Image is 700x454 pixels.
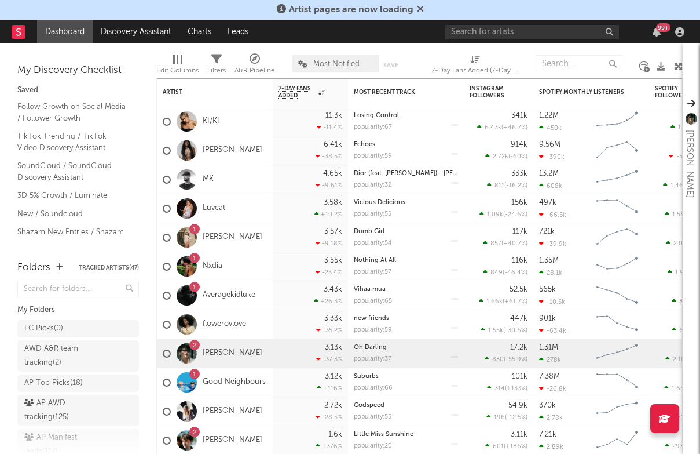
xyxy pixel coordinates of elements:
span: 1.09k [487,212,503,218]
div: ( ) [477,124,527,131]
div: 7.38M [539,373,560,380]
div: 4.65k [323,170,342,177]
a: Oh Darling [354,344,387,351]
div: 3.11k [511,431,527,438]
svg: Chart title [591,310,643,339]
div: Godspeed [354,402,458,409]
span: 1.98k [675,270,691,276]
a: Discovery Assistant [93,20,179,43]
span: -55.9 % [505,357,526,363]
div: 1.6k [328,431,342,438]
a: [PERSON_NAME] [203,146,262,155]
div: -9.61 % [316,181,342,189]
a: Leads [219,20,256,43]
a: Averagekidluke [203,290,255,300]
span: 1.65k [672,386,687,392]
div: ( ) [479,297,527,305]
div: Oh Darling [354,344,458,351]
a: MK [203,175,214,184]
span: 830 [492,357,504,363]
span: 849 [490,270,503,276]
div: ( ) [485,442,527,450]
span: 2.18k [673,357,688,363]
div: 156k [511,199,527,206]
div: Spotify Followers [655,85,695,99]
a: Follow Growth on Social Media / Follower Growth [17,100,127,124]
span: Artist pages are now loading [289,5,413,14]
a: Dashboard [37,20,93,43]
span: 811 [494,183,504,189]
a: Little Miss Sunshine [354,431,413,438]
div: Most Recent Track [354,89,441,96]
input: Search... [536,55,622,72]
div: 3.43k [324,286,342,293]
div: 116k [512,257,527,264]
div: A&R Pipeline [234,64,275,78]
div: 99 + [656,23,670,32]
span: -30.6 % [505,328,526,334]
a: Nxdia [203,261,222,271]
svg: Chart title [591,281,643,310]
div: 3.33k [324,315,342,322]
div: 101k [512,373,527,380]
div: -37.3 % [316,355,342,363]
div: popularity: 59 [354,153,392,159]
span: +186 % [505,444,526,450]
div: 28.1k [539,269,562,277]
div: Suburbs [354,373,458,380]
svg: Chart title [591,165,643,194]
svg: Chart title [591,368,643,397]
div: [PERSON_NAME] [683,130,697,198]
div: 901k [539,315,556,322]
span: 314 [494,386,505,392]
div: Nothing At All [354,257,458,264]
button: 99+ [653,27,661,37]
a: AP AWD tracking(125) [17,395,139,426]
a: KI/KI [203,117,219,126]
div: 17.2k [510,344,527,351]
div: popularity: 32 [354,182,391,188]
div: Vihaa mua [354,286,458,293]
div: 1.31M [539,344,558,351]
div: 333k [511,170,527,177]
a: EC Picks(0) [17,320,139,337]
span: +61.7 % [504,299,526,305]
span: -60 % [510,154,526,160]
div: 565k [539,286,556,293]
div: Spotify Monthly Listeners [539,89,626,96]
a: flowerovlove [203,319,246,329]
span: 601 [493,444,504,450]
div: AP AWD tracking ( 125 ) [24,397,106,424]
a: Vihaa mua [354,286,386,293]
div: popularity: 66 [354,385,393,391]
div: A&R Pipeline [234,49,275,83]
div: 52.5k [510,286,527,293]
span: 1.46k [670,183,687,189]
a: [PERSON_NAME] [203,348,262,358]
svg: Chart title [591,107,643,136]
div: -66.5k [539,211,566,219]
div: 2.89k [539,443,563,451]
a: Charts [179,20,219,43]
span: -46.4 % [504,270,526,276]
span: 6.43k [485,125,501,131]
div: -390k [539,153,565,161]
div: Vicious Delicious [354,199,458,206]
div: 3.13k [325,344,342,351]
span: 196 [494,415,505,421]
span: -12.5 % [507,415,526,421]
div: +116 % [317,384,342,392]
input: Search for artists [445,25,619,39]
div: popularity: 20 [354,443,392,449]
a: Godspeed [354,402,384,409]
div: 1.35M [539,257,559,264]
a: Losing Control [354,112,399,119]
div: 54.9k [508,402,527,409]
div: -39.9k [539,240,566,248]
div: -38.5 % [316,152,342,160]
a: Dior (feat. [PERSON_NAME]) - [PERSON_NAME] Peak Remix [354,170,530,177]
div: new friends [354,315,458,322]
div: Artist [163,89,250,96]
svg: Chart title [591,194,643,223]
a: AP Top Picks(18) [17,375,139,392]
